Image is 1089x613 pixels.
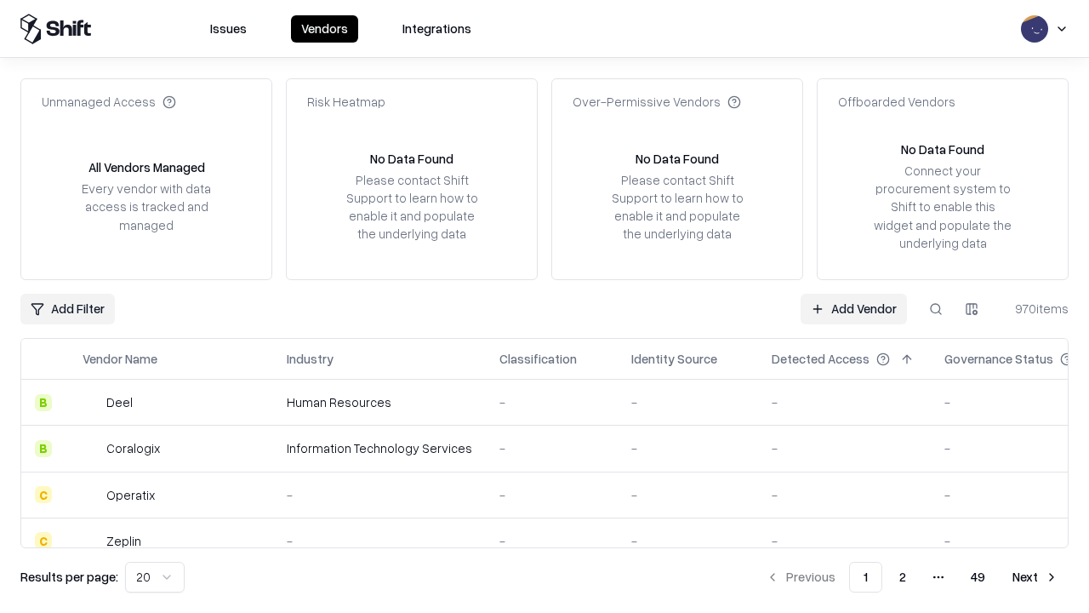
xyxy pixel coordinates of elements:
[1001,300,1069,318] div: 970 items
[83,350,157,368] div: Vendor Name
[88,158,205,176] div: All Vendors Managed
[291,15,358,43] button: Vendors
[631,486,744,504] div: -
[1002,562,1069,593] button: Next
[287,439,472,457] div: Information Technology Services
[287,532,472,550] div: -
[287,350,334,368] div: Industry
[838,93,955,111] div: Offboarded Vendors
[35,532,52,549] div: C
[20,568,118,586] p: Results per page:
[83,532,100,549] img: Zeplin
[35,486,52,503] div: C
[499,532,604,550] div: -
[886,562,920,593] button: 2
[573,93,741,111] div: Over-Permissive Vendors
[287,393,472,411] div: Human Resources
[499,350,577,368] div: Classification
[83,486,100,503] img: Operatix
[35,394,52,411] div: B
[772,393,917,411] div: -
[631,350,717,368] div: Identity Source
[755,562,1069,593] nav: pagination
[20,294,115,324] button: Add Filter
[370,150,453,168] div: No Data Found
[499,393,604,411] div: -
[772,532,917,550] div: -
[607,171,748,243] div: Please contact Shift Support to learn how to enable it and populate the underlying data
[106,532,141,550] div: Zeplin
[42,93,176,111] div: Unmanaged Access
[35,440,52,457] div: B
[944,350,1053,368] div: Governance Status
[76,180,217,233] div: Every vendor with data access is tracked and managed
[636,150,719,168] div: No Data Found
[106,439,160,457] div: Coralogix
[772,350,869,368] div: Detected Access
[872,162,1013,252] div: Connect your procurement system to Shift to enable this widget and populate the underlying data
[631,532,744,550] div: -
[499,439,604,457] div: -
[849,562,882,593] button: 1
[106,486,155,504] div: Operatix
[287,486,472,504] div: -
[957,562,999,593] button: 49
[772,486,917,504] div: -
[307,93,385,111] div: Risk Heatmap
[631,393,744,411] div: -
[499,486,604,504] div: -
[83,440,100,457] img: Coralogix
[631,439,744,457] div: -
[341,171,482,243] div: Please contact Shift Support to learn how to enable it and populate the underlying data
[801,294,907,324] a: Add Vendor
[392,15,482,43] button: Integrations
[200,15,257,43] button: Issues
[83,394,100,411] img: Deel
[772,439,917,457] div: -
[901,140,984,158] div: No Data Found
[106,393,133,411] div: Deel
